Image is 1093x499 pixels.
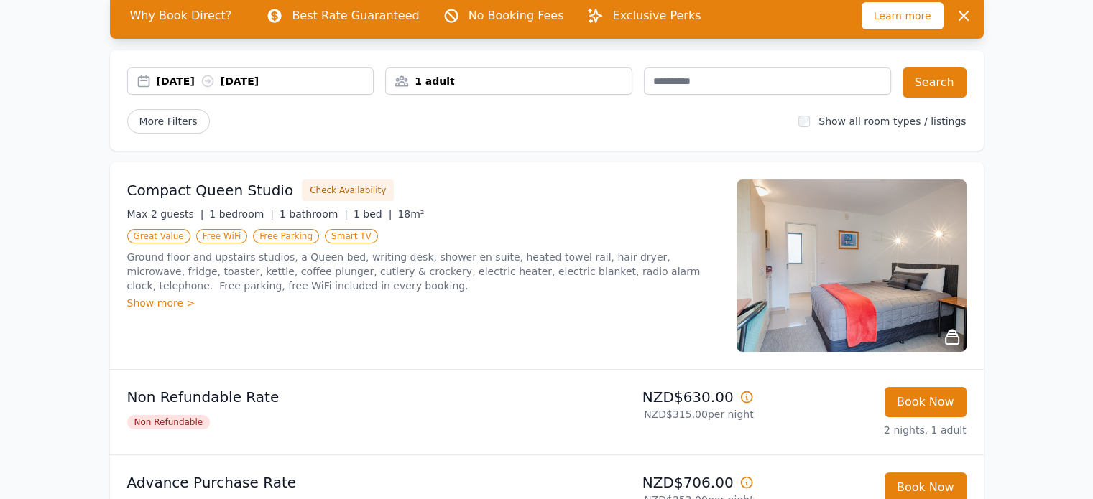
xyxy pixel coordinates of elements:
[325,229,378,243] span: Smart TV
[157,74,374,88] div: [DATE] [DATE]
[127,180,294,200] h3: Compact Queen Studio
[196,229,248,243] span: Free WiFi
[119,1,244,30] span: Why Book Direct?
[765,423,967,437] p: 2 nights, 1 adult
[553,472,754,493] p: NZD$706.00
[302,179,394,201] button: Check Availability
[127,387,541,407] p: Non Refundable Rate
[127,109,210,134] span: More Filters
[862,2,944,29] span: Learn more
[292,7,419,24] p: Best Rate Guaranteed
[127,250,719,293] p: Ground floor and upstairs studios, a Queen bed, writing desk, shower en suite, heated towel rail,...
[127,208,204,220] span: Max 2 guests |
[818,116,966,127] label: Show all room types / listings
[903,67,967,98] button: Search
[354,208,392,220] span: 1 bed |
[469,7,564,24] p: No Booking Fees
[253,229,319,243] span: Free Parking
[127,472,541,493] p: Advance Purchase Rate
[280,208,348,220] span: 1 bathroom |
[397,208,424,220] span: 18m²
[553,407,754,421] p: NZD$315.00 per night
[209,208,274,220] span: 1 bedroom |
[885,387,967,417] button: Book Now
[553,387,754,407] p: NZD$630.00
[127,229,190,243] span: Great Value
[612,7,701,24] p: Exclusive Perks
[127,415,211,429] span: Non Refundable
[386,74,632,88] div: 1 adult
[127,296,719,310] div: Show more >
